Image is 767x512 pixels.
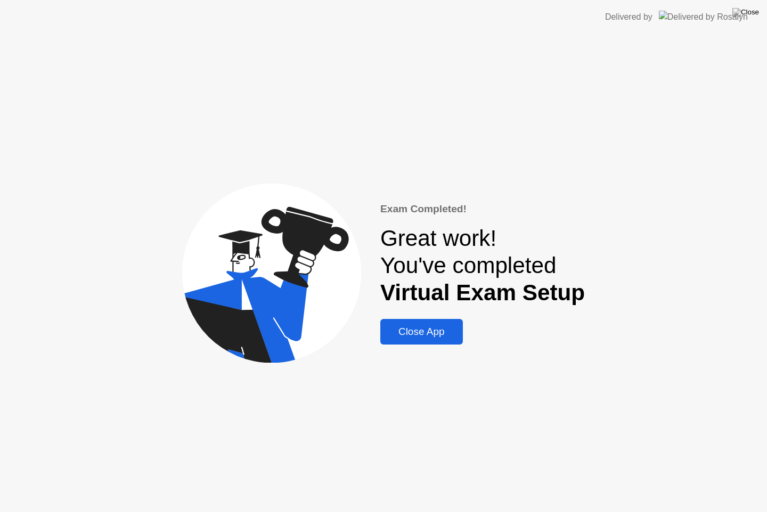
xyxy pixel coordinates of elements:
[732,8,759,17] img: Close
[380,225,585,306] div: Great work! You've completed
[380,319,463,345] button: Close App
[605,11,652,23] div: Delivered by
[380,202,585,217] div: Exam Completed!
[383,326,460,338] div: Close App
[380,280,585,305] b: Virtual Exam Setup
[659,11,748,23] img: Delivered by Rosalyn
